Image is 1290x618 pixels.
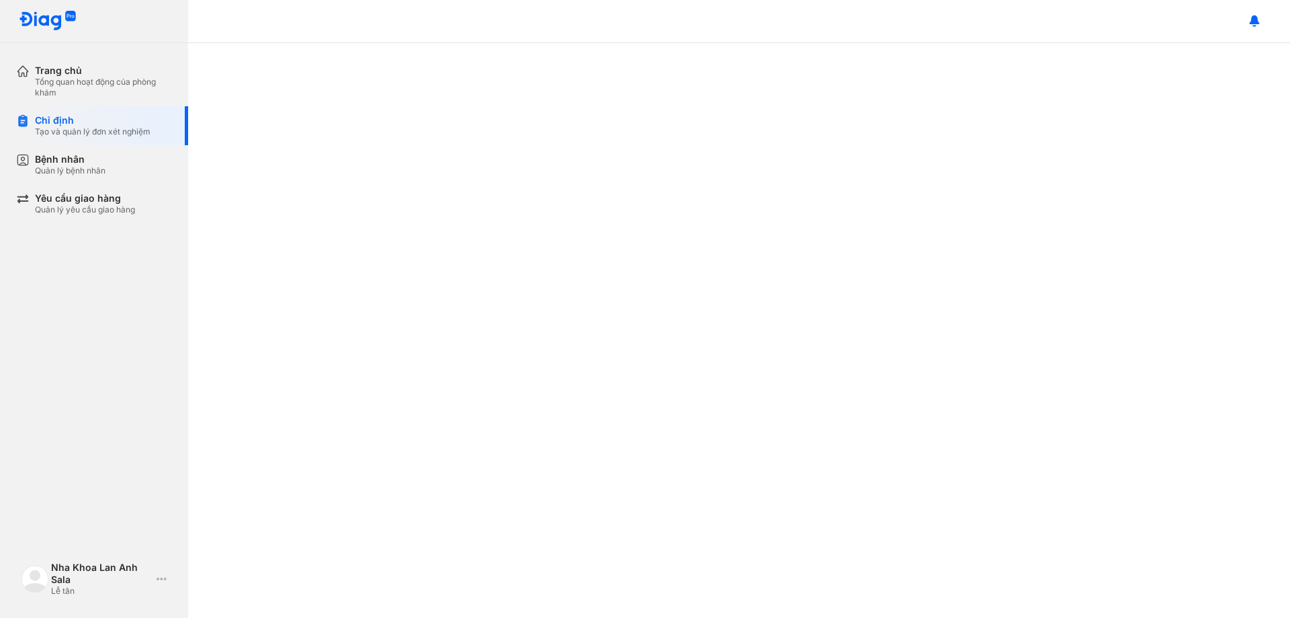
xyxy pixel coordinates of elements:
[19,11,77,32] img: logo
[35,77,172,98] div: Tổng quan hoạt động của phòng khám
[35,204,135,215] div: Quản lý yêu cầu giao hàng
[51,562,151,586] div: Nha Khoa Lan Anh Sala
[35,65,172,77] div: Trang chủ
[21,566,48,592] img: logo
[35,165,105,176] div: Quản lý bệnh nhân
[35,153,105,165] div: Bệnh nhân
[35,114,150,126] div: Chỉ định
[35,126,150,137] div: Tạo và quản lý đơn xét nghiệm
[51,586,151,596] div: Lễ tân
[35,192,135,204] div: Yêu cầu giao hàng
